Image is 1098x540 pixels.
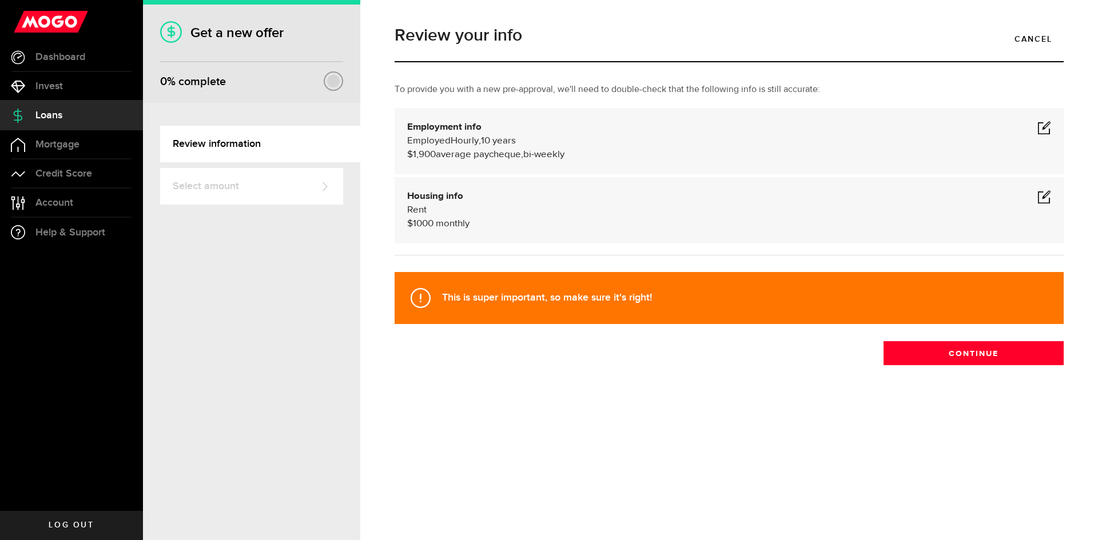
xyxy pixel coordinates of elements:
[160,168,343,205] a: Select amount
[436,150,523,159] span: average paycheque,
[407,150,436,159] span: $1,900
[395,83,1064,97] p: To provide you with a new pre-approval, we'll need to double-check that the following info is sti...
[160,25,343,41] h1: Get a new offer
[451,136,479,146] span: Hourly
[35,169,92,179] span: Credit Score
[160,71,226,92] div: % complete
[407,136,451,146] span: Employed
[35,139,79,150] span: Mortgage
[884,341,1064,365] button: Continue
[49,521,94,529] span: Log out
[35,81,63,91] span: Invest
[35,52,85,62] span: Dashboard
[479,136,481,146] span: ,
[9,5,43,39] button: Open LiveChat chat widget
[523,150,564,159] span: bi-weekly
[442,291,652,303] strong: This is super important, so make sure it's right!
[1003,27,1064,51] a: Cancel
[160,126,360,162] a: Review information
[395,27,1064,44] h1: Review your info
[35,110,62,121] span: Loans
[436,219,470,229] span: monthly
[413,219,433,229] span: 1000
[481,136,516,146] span: 10 years
[407,219,413,229] span: $
[407,205,427,215] span: Rent
[407,191,463,201] b: Housing info
[160,75,167,89] span: 0
[35,227,105,238] span: Help & Support
[35,198,73,208] span: Account
[407,122,482,132] b: Employment info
